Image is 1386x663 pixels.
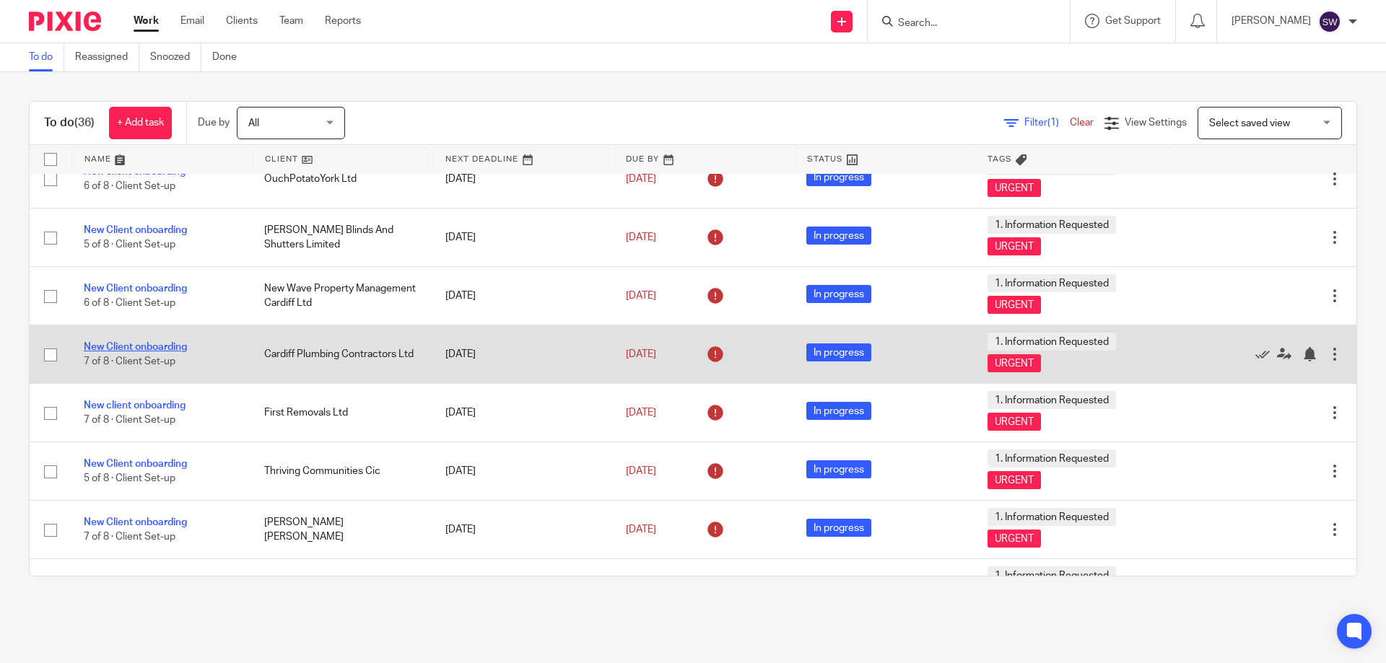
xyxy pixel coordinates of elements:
td: [DATE] [431,150,611,208]
td: OuchPotatoYork Ltd [250,150,430,208]
a: Clear [1070,118,1094,128]
span: In progress [806,519,871,537]
span: 6 of 8 · Client Set-up [84,181,175,191]
a: Done [212,43,248,71]
span: 1. Information Requested [988,566,1116,584]
span: Get Support [1105,16,1161,26]
td: New Wave Property Management Cardiff Ltd [250,267,430,325]
span: Tags [988,155,1012,163]
td: First Removals Ltd [250,384,430,442]
span: [DATE] [626,232,656,242]
span: (1) [1047,118,1059,128]
td: [DATE] [431,208,611,267]
td: [DATE] [431,559,611,618]
td: [PERSON_NAME] [PERSON_NAME] [250,501,430,559]
h1: To do [44,115,95,131]
span: 1. Information Requested [988,216,1116,234]
span: [DATE] [626,349,656,359]
span: (36) [74,117,95,128]
a: Team [279,14,303,28]
a: Reports [325,14,361,28]
td: [DATE] [431,442,611,501]
span: 1. Information Requested [988,333,1116,351]
span: Select saved view [1209,118,1290,128]
span: View Settings [1125,118,1187,128]
span: 5 of 8 · Client Set-up [84,473,175,483]
span: 1. Information Requested [988,449,1116,467]
td: [PERSON_NAME] (Ade) [PERSON_NAME] [250,559,430,618]
span: In progress [806,460,871,478]
a: New Client onboarding [84,517,187,527]
a: New client onboarding [84,167,186,177]
span: [DATE] [626,466,656,476]
span: 7 of 8 · Client Set-up [84,532,175,542]
p: Due by [198,115,230,130]
span: URGENT [988,237,1041,255]
span: 1. Information Requested [988,274,1116,292]
span: 7 of 8 · Client Set-up [84,356,175,366]
span: URGENT [988,471,1041,489]
span: [DATE] [626,291,656,301]
span: 6 of 8 · Client Set-up [84,298,175,308]
span: URGENT [988,179,1041,197]
a: New Client onboarding [84,225,187,235]
a: Email [180,14,204,28]
a: Mark as done [1255,347,1277,361]
td: Cardiff Plumbing Contractors Ltd [250,325,430,384]
span: In progress [806,168,871,186]
img: svg%3E [1318,10,1341,33]
span: [DATE] [626,408,656,418]
td: [DATE] [431,501,611,559]
span: 1. Information Requested [988,391,1116,409]
span: URGENT [988,530,1041,548]
a: New Client onboarding [84,284,187,294]
span: In progress [806,343,871,361]
span: [DATE] [626,524,656,535]
a: New Client onboarding [84,342,187,352]
span: 5 of 8 · Client Set-up [84,240,175,250]
td: [DATE] [431,384,611,442]
a: New client onboarding [84,400,186,410]
td: [DATE] [431,325,611,384]
a: To do [29,43,64,71]
span: In progress [806,227,871,245]
span: URGENT [988,354,1041,372]
a: Work [134,14,159,28]
td: [DATE] [431,267,611,325]
a: Snoozed [150,43,201,71]
span: In progress [806,402,871,420]
td: [PERSON_NAME] Blinds And Shutters Limited [250,208,430,267]
span: [DATE] [626,174,656,184]
a: + Add task [109,107,172,139]
a: New Client onboarding [84,576,187,586]
a: Reassigned [75,43,139,71]
span: 1. Information Requested [988,508,1116,526]
span: 7 of 8 · Client Set-up [84,415,175,425]
span: URGENT [988,296,1041,314]
a: New Client onboarding [84,459,187,469]
span: In progress [806,285,871,303]
p: [PERSON_NAME] [1232,14,1311,28]
span: Filter [1024,118,1070,128]
input: Search [897,17,1027,30]
td: Thriving Communities Cic [250,442,430,501]
span: URGENT [988,413,1041,431]
a: Clients [226,14,258,28]
img: Pixie [29,12,101,31]
span: All [248,118,259,128]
